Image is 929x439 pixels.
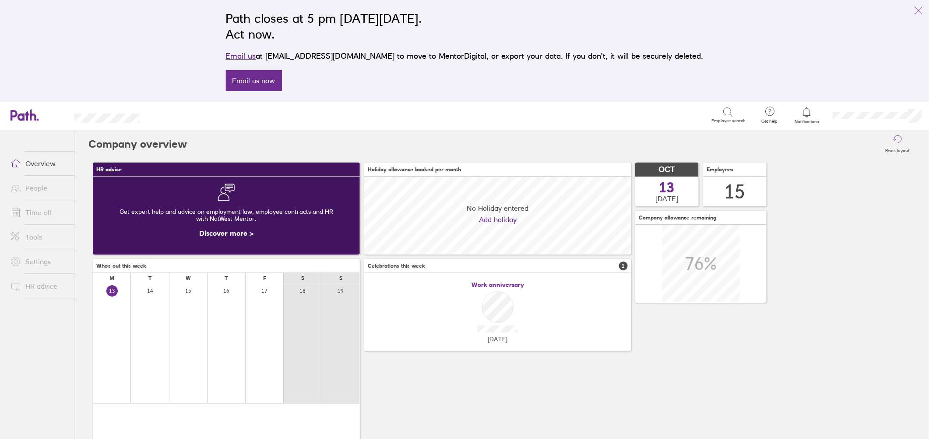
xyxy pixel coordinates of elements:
[226,70,282,91] a: Email us now
[186,275,191,281] div: W
[659,165,676,174] span: OCT
[96,263,146,269] span: Who's out this week
[793,119,821,124] span: Notifications
[164,111,186,119] div: Search
[368,166,461,173] span: Holiday allowance booked per month
[4,277,74,295] a: HR advice
[712,118,746,124] span: Employee search
[368,263,425,269] span: Celebrations this week
[4,253,74,270] a: Settings
[88,130,187,158] h2: Company overview
[199,229,253,237] a: Discover more >
[619,262,628,270] span: 1
[4,155,74,172] a: Overview
[659,181,675,195] span: 13
[100,201,353,229] div: Get expert help and advice on employment law, employee contracts and HR with NatWest Mentor.
[707,166,734,173] span: Employees
[880,145,915,153] label: Reset layout
[96,166,122,173] span: HR advice
[467,204,529,212] span: No Holiday entered
[148,275,151,281] div: T
[488,336,508,343] span: [DATE]
[226,11,704,42] h2: Path closes at 5 pm [DATE][DATE]. Act now.
[639,215,716,221] span: Company allowance remaining
[4,179,74,197] a: People
[756,119,784,124] span: Get help
[880,130,915,158] button: Reset layout
[656,195,679,202] span: [DATE]
[4,228,74,246] a: Tools
[109,275,114,281] div: M
[725,181,746,203] div: 15
[339,275,342,281] div: S
[225,275,228,281] div: T
[301,275,304,281] div: S
[479,216,517,223] a: Add holiday
[4,204,74,221] a: Time off
[472,281,524,288] span: Work anniversary
[263,275,266,281] div: F
[226,50,704,62] p: at [EMAIL_ADDRESS][DOMAIN_NAME] to move to MentorDigital, or export your data. If you don’t, it w...
[226,51,256,60] a: Email us
[793,106,821,124] a: Notifications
